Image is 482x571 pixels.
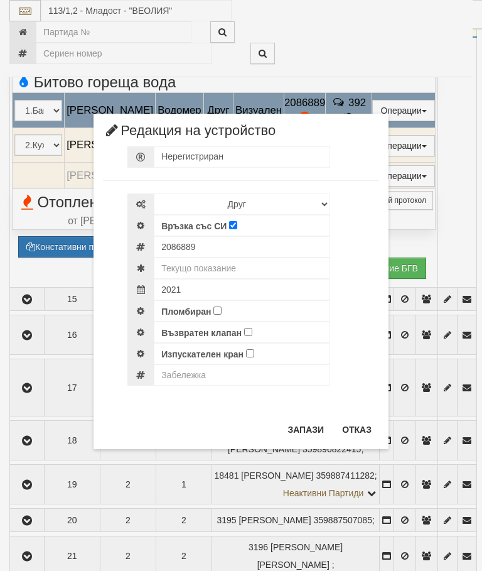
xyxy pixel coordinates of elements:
[154,258,329,279] input: Текущо показание
[161,220,227,232] label: Връзка със СИ
[213,307,222,315] input: Пломбиран
[161,348,244,361] label: Изпускателен кран
[280,420,331,440] button: Запази
[244,328,252,336] input: Възвратен клапан
[103,123,276,146] span: Редакция на устройство
[161,305,211,318] label: Пломбиран
[154,364,329,386] input: Забележка
[154,193,329,215] select: Марка и Модел
[246,349,254,357] input: Изпускателен кран
[154,279,329,300] input: Метрологична годност
[335,420,379,440] button: Отказ
[161,327,242,339] label: Възвратен клапан
[161,151,223,161] span: Нерегистриран
[229,221,237,229] input: Връзка със СИ
[154,236,329,258] input: Сериен номер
